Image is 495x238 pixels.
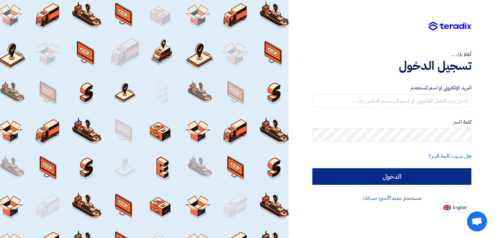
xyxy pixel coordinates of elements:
[453,205,467,210] span: English
[467,211,487,231] div: Open chat
[312,84,471,92] label: البريد الإلكتروني او اسم المستخدم
[439,202,469,213] button: English
[443,205,451,210] img: en-US.png
[312,59,471,73] h1: تسجيل الدخول
[312,51,471,59] div: أهلا بك ...
[312,118,471,126] label: كلمة السر
[312,94,471,108] input: أدخل بريد العمل الإلكتروني او اسم المستخدم الخاص بك ...
[312,168,471,185] input: الدخول
[312,194,471,202] div: مستخدم جديد؟
[363,194,389,202] a: أنشئ حسابك
[429,22,471,31] img: Teradix logo
[429,152,471,160] a: هل نسيت كلمة السر؟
